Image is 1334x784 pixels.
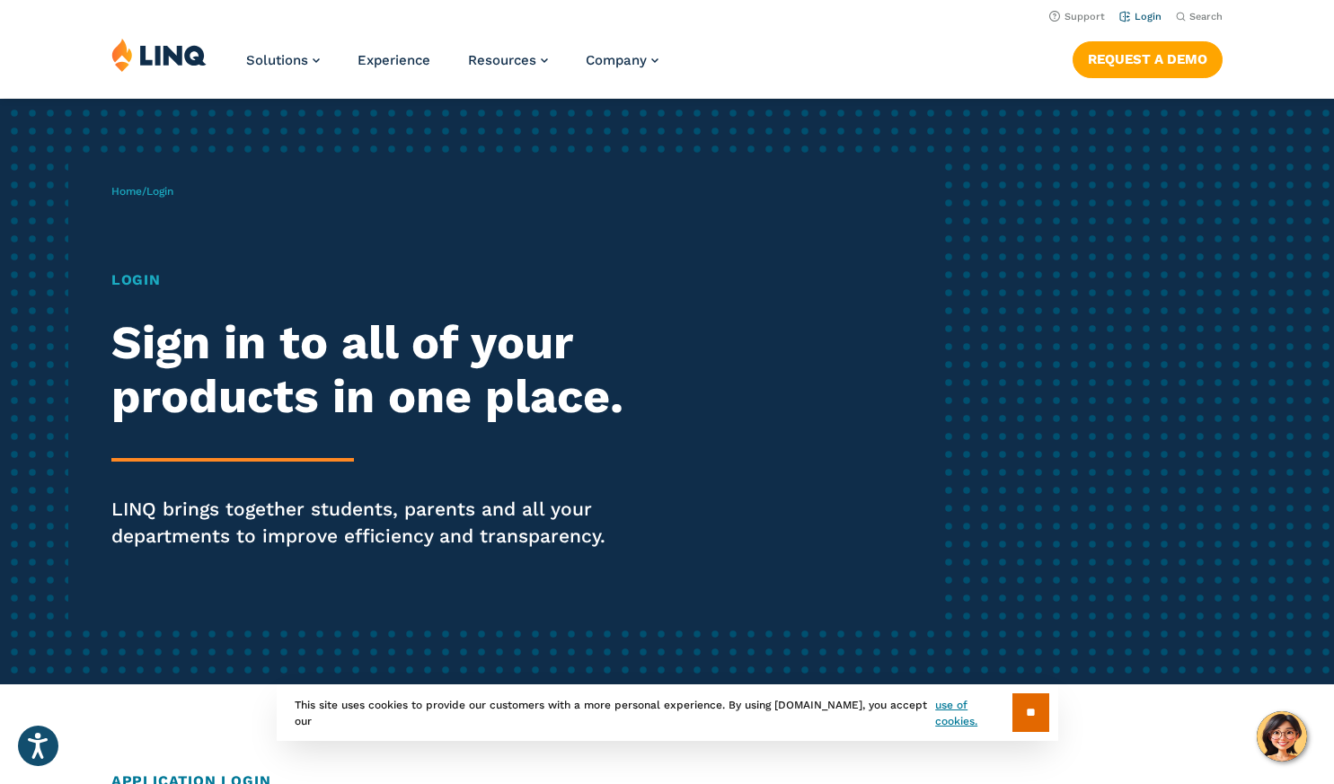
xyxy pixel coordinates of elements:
[246,38,658,97] nav: Primary Navigation
[1119,11,1162,22] a: Login
[586,52,658,68] a: Company
[1049,11,1105,22] a: Support
[1073,38,1223,77] nav: Button Navigation
[358,52,430,68] a: Experience
[1189,11,1223,22] span: Search
[111,185,142,198] a: Home
[111,38,207,72] img: LINQ | K‑12 Software
[468,52,536,68] span: Resources
[1257,711,1307,762] button: Hello, have a question? Let’s chat.
[1176,10,1223,23] button: Open Search Bar
[1073,41,1223,77] a: Request a Demo
[246,52,308,68] span: Solutions
[111,496,625,550] p: LINQ brings together students, parents and all your departments to improve efficiency and transpa...
[246,52,320,68] a: Solutions
[111,185,173,198] span: /
[586,52,647,68] span: Company
[111,269,625,291] h1: Login
[111,316,625,424] h2: Sign in to all of your products in one place.
[468,52,548,68] a: Resources
[935,697,1012,729] a: use of cookies.
[146,185,173,198] span: Login
[277,684,1058,741] div: This site uses cookies to provide our customers with a more personal experience. By using [DOMAIN...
